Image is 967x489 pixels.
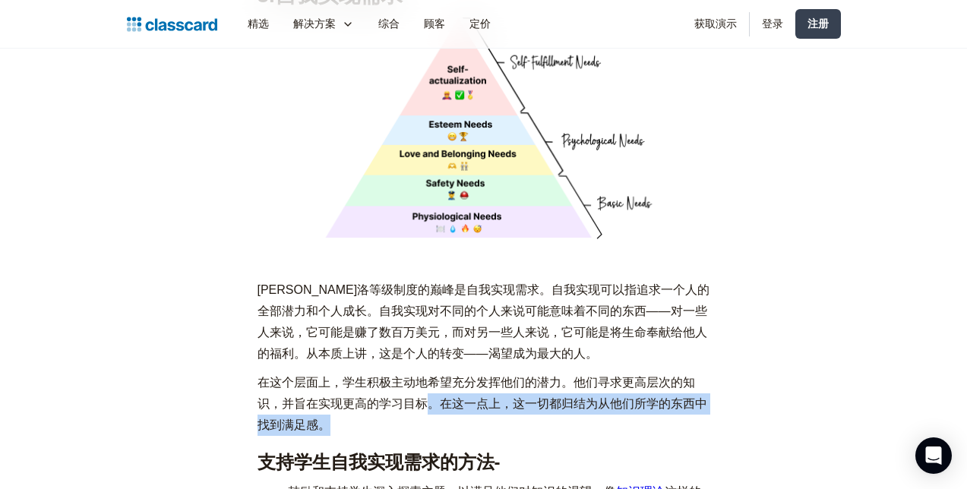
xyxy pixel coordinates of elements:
p: [PERSON_NAME]洛等级制度的巅峰是自我实现需求。自我实现可以指追求一个人的全部潜力和个人成长。自我实现对不同的个人来说可能意味着不同的东西——对一些人来说，它可能是赚了数百万美元，而对... [258,279,710,364]
a: 综合 [366,7,412,41]
a: 获取演示 [682,7,749,41]
p: ‍ [258,251,710,272]
div: 打开对讲信使 [915,437,952,474]
div: 解决方案 [293,16,336,32]
a: 精选 [235,7,281,41]
a: 注册 [795,9,841,39]
a: 登录 [750,7,795,41]
img: 马斯洛的等级制度：自我实现需求 [258,17,710,243]
a: 顾客 [412,7,457,41]
a: 首页 [127,14,217,35]
div: 注册 [807,16,829,32]
a: 定价 [457,7,503,41]
p: 在这个层面上，学生积极主动地希望充分发挥他们的潜力。他们寻求更高层次的知识，并旨在实现更高的学习目标。在这一点上，这一切都归结为从他们所学的东西中找到满足感。 [258,372,710,436]
h3: 支持学生自我实现需求的方法- [258,451,710,474]
div: 解决方案 [281,7,366,41]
